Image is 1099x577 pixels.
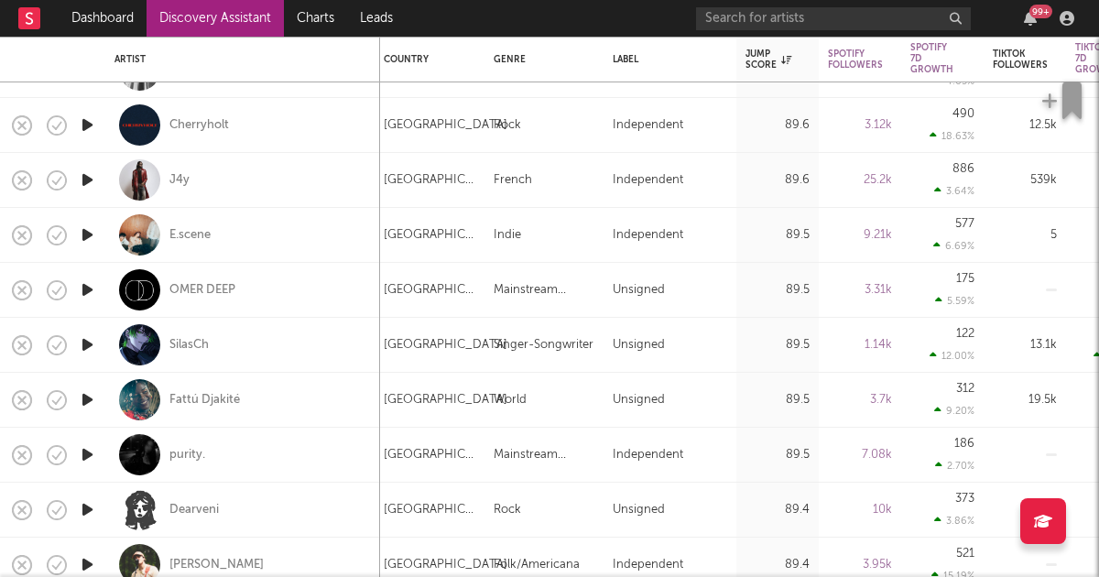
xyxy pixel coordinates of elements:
[933,240,974,252] div: 6.69 %
[494,224,521,246] div: Indie
[494,554,580,576] div: Folk/Americana
[169,282,235,299] a: OMER DEEP
[384,499,475,521] div: [GEOGRAPHIC_DATA]
[494,169,532,191] div: French
[494,389,527,411] div: World
[745,554,810,576] div: 89.4
[993,334,1057,356] div: 13.1k
[955,218,974,230] div: 577
[910,42,953,75] div: Spotify 7D Growth
[384,169,475,191] div: [GEOGRAPHIC_DATA]
[993,389,1057,411] div: 19.5k
[935,460,974,472] div: 2.70 %
[169,172,190,189] a: J4y
[745,389,810,411] div: 89.5
[613,169,683,191] div: Independent
[169,392,240,408] a: Fattú Djakité
[613,554,683,576] div: Independent
[613,279,665,301] div: Unsigned
[993,224,1057,246] div: 5
[613,389,665,411] div: Unsigned
[956,383,974,395] div: 312
[494,334,593,356] div: Singer-Songwriter
[828,444,892,466] div: 7.08k
[494,114,521,136] div: Rock
[745,224,810,246] div: 89.5
[384,224,475,246] div: [GEOGRAPHIC_DATA]
[934,185,974,197] div: 3.64 %
[1024,11,1037,26] button: 99+
[494,499,521,521] div: Rock
[934,515,974,527] div: 3.86 %
[828,224,892,246] div: 9.21k
[169,117,229,134] a: Cherryholt
[993,499,1057,521] div: 24.2k
[494,279,594,301] div: Mainstream Electronic
[745,444,810,466] div: 89.5
[828,389,892,411] div: 3.7k
[828,554,892,576] div: 3.95k
[993,49,1048,71] div: Tiktok Followers
[613,334,665,356] div: Unsigned
[934,405,974,417] div: 9.20 %
[613,54,718,65] div: Label
[745,499,810,521] div: 89.4
[114,54,362,65] div: Artist
[828,334,892,356] div: 1.14k
[1029,5,1052,18] div: 99 +
[745,279,810,301] div: 89.5
[613,499,665,521] div: Unsigned
[613,114,683,136] div: Independent
[935,295,974,307] div: 5.59 %
[745,334,810,356] div: 89.5
[696,7,971,30] input: Search for artists
[494,444,594,466] div: Mainstream Electronic
[745,114,810,136] div: 89.6
[613,224,683,246] div: Independent
[613,444,683,466] div: Independent
[745,49,791,71] div: Jump Score
[169,502,219,518] a: Dearveni
[169,557,264,573] a: [PERSON_NAME]
[384,279,475,301] div: [GEOGRAPHIC_DATA]
[993,114,1057,136] div: 12.5k
[169,337,209,354] a: SilasCh
[952,108,974,120] div: 490
[828,499,892,521] div: 10k
[384,389,507,411] div: [GEOGRAPHIC_DATA]
[956,273,974,285] div: 175
[384,54,466,65] div: Country
[930,130,974,142] div: 18.63 %
[954,438,974,450] div: 186
[384,554,507,576] div: [GEOGRAPHIC_DATA]
[384,114,507,136] div: [GEOGRAPHIC_DATA]
[828,169,892,191] div: 25.2k
[494,54,585,65] div: Genre
[169,447,205,463] a: purity.
[384,334,507,356] div: [GEOGRAPHIC_DATA]
[993,169,1057,191] div: 539k
[952,163,974,175] div: 886
[956,328,974,340] div: 122
[930,350,974,362] div: 12.00 %
[956,548,974,560] div: 521
[384,444,475,466] div: [GEOGRAPHIC_DATA]
[828,279,892,301] div: 3.31k
[169,227,211,244] a: E.scene
[955,493,974,505] div: 373
[745,169,810,191] div: 89.6
[828,114,892,136] div: 3.12k
[828,49,883,71] div: Spotify Followers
